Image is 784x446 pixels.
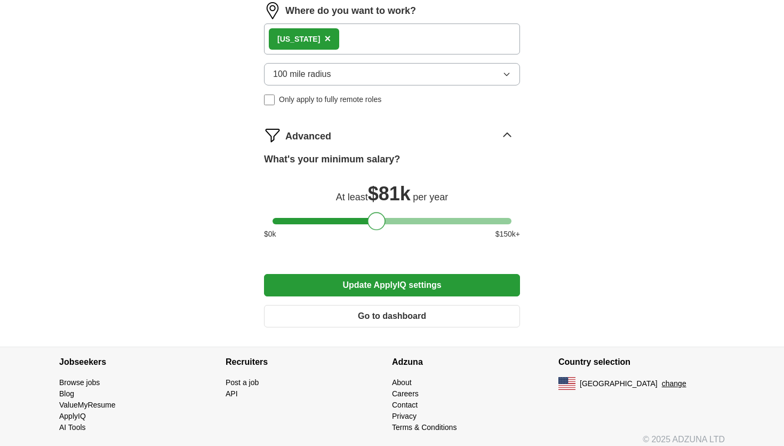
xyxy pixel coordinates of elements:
[336,192,368,202] span: At least
[59,389,74,398] a: Blog
[264,127,281,144] img: filter
[264,274,520,296] button: Update ApplyIQ settings
[59,378,100,387] a: Browse jobs
[264,305,520,327] button: Go to dashboard
[368,183,411,205] span: $ 81k
[392,412,417,420] a: Privacy
[558,347,725,377] h4: Country selection
[59,401,116,409] a: ValueMyResume
[59,412,86,420] a: ApplyIQ
[392,423,457,432] a: Terms & Conditions
[580,378,658,389] span: [GEOGRAPHIC_DATA]
[285,4,416,18] label: Where do you want to work?
[264,95,275,105] input: Only apply to fully remote roles
[662,378,686,389] button: change
[264,63,520,85] button: 100 mile radius
[392,378,412,387] a: About
[324,33,331,44] span: ×
[392,401,418,409] a: Contact
[59,423,86,432] a: AI Tools
[264,229,276,240] span: $ 0 k
[324,31,331,47] button: ×
[226,378,259,387] a: Post a job
[264,2,281,19] img: location.png
[285,129,331,144] span: Advanced
[279,94,381,105] span: Only apply to fully remote roles
[558,377,575,390] img: US flag
[273,68,331,81] span: 100 mile radius
[226,389,238,398] a: API
[495,229,520,240] span: $ 150 k+
[392,389,419,398] a: Careers
[277,34,320,45] div: [US_STATE]
[413,192,448,202] span: per year
[264,152,400,167] label: What's your minimum salary?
